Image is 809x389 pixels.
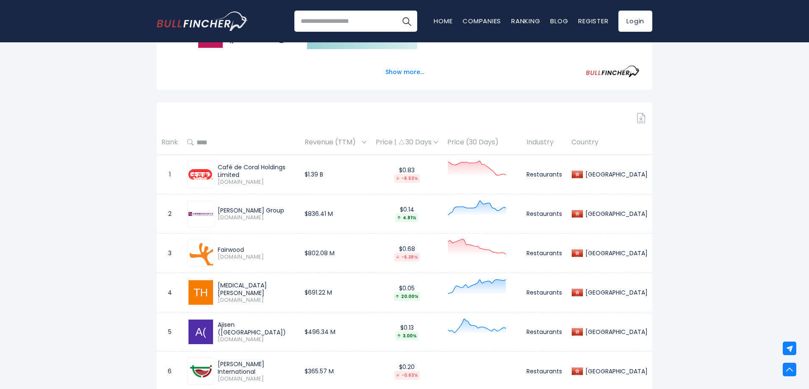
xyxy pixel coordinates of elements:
td: Restaurants [522,155,567,194]
div: -0.63% [394,371,420,380]
a: Blog [550,17,568,25]
div: 4.81% [396,213,418,222]
td: 1 [157,155,183,194]
img: Bullfincher logo [157,11,248,31]
span: Revenue (TTM) [305,136,360,149]
div: [PERSON_NAME] International [218,360,295,375]
a: Go to homepage [157,11,248,31]
div: [GEOGRAPHIC_DATA] [583,171,648,178]
span: [DOMAIN_NAME] [218,375,295,383]
div: $0.20 [376,363,438,380]
td: $836.41 M [300,194,371,234]
th: Rank [157,130,183,155]
td: 3 [157,234,183,273]
img: 6811.HK.png [188,212,213,216]
div: [GEOGRAPHIC_DATA] [583,289,648,296]
div: [PERSON_NAME] Group [218,207,295,214]
div: $0.13 [376,324,438,340]
span: [DOMAIN_NAME] [218,179,295,186]
div: Ajisen ([GEOGRAPHIC_DATA]) [218,321,295,336]
td: Restaurants [522,194,567,234]
div: [GEOGRAPHIC_DATA] [583,210,648,218]
a: Home [434,17,452,25]
td: 4 [157,273,183,312]
span: [DOMAIN_NAME] [218,214,295,221]
span: [DOMAIN_NAME] [218,336,295,343]
span: [DOMAIN_NAME] [218,254,295,261]
td: Restaurants [522,273,567,312]
a: Ranking [511,17,540,25]
th: Country [567,130,652,155]
img: 2217.HK.png [188,359,213,383]
div: $0.83 [376,166,438,183]
td: Restaurants [522,234,567,273]
div: -6.38% [394,253,420,262]
td: $496.34 M [300,312,371,352]
div: Price | 30 Days [376,138,438,147]
div: $0.05 [376,284,438,301]
button: Search [396,11,417,32]
div: Fairwood [218,246,295,254]
span: [DOMAIN_NAME] [218,297,295,304]
td: 2 [157,194,183,234]
div: [MEDICAL_DATA][PERSON_NAME] [218,281,295,297]
img: 0341.HK.png [188,169,213,180]
div: Café de Coral Holdings Limited [218,163,295,179]
div: [GEOGRAPHIC_DATA] [583,249,648,257]
div: [GEOGRAPHIC_DATA] [583,328,648,336]
div: 3.00% [396,331,418,340]
a: Login [618,11,652,32]
a: Companies [463,17,501,25]
div: [GEOGRAPHIC_DATA] [583,367,648,375]
a: Register [578,17,608,25]
th: Industry [522,130,567,155]
th: Price (30 Days) [443,130,522,155]
td: $802.08 M [300,234,371,273]
div: $0.14 [376,206,438,222]
button: Show more... [380,65,429,79]
td: $691.22 M [300,273,371,312]
td: $1.39 B [300,155,371,194]
td: 5 [157,312,183,352]
div: $0.68 [376,245,438,262]
div: -8.53% [394,174,420,183]
td: Restaurants [522,312,567,352]
img: 0052.HK.png [188,241,213,265]
div: 20.00% [394,292,420,301]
